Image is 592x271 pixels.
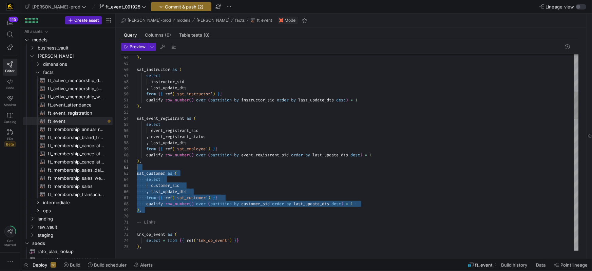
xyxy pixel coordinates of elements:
div: Press SPACE to select this row. [23,207,113,215]
div: 51 [121,97,129,103]
div: Press SPACE to select this row. [23,44,113,52]
span: ) [191,97,194,103]
div: Press SPACE to select this row. [23,27,113,36]
span: } [236,238,239,243]
div: Press SPACE to select this row. [23,223,113,231]
span: ( [179,67,182,72]
div: 55 [121,121,129,128]
span: order [277,97,289,103]
span: [PERSON_NAME]-prod [32,4,80,9]
span: row_number [165,152,189,158]
span: ( [189,152,191,158]
span: [PERSON_NAME] [196,18,229,23]
div: 45 [121,60,129,66]
button: Getstarted [3,223,17,250]
span: desc [331,201,341,207]
span: { [158,91,160,97]
div: 73 [121,231,129,237]
span: by [234,201,239,207]
span: ) [137,55,139,60]
span: [PERSON_NAME] [38,52,112,60]
span: Data [536,262,546,268]
div: Press SPACE to select this row. [23,198,113,207]
a: ft_membership_brand_transfer​​​​​​​​​​ [23,133,113,141]
a: ft_event​​​​​​​​​​ [23,117,113,125]
span: partition [210,97,232,103]
span: 1 [350,201,353,207]
div: 64 [121,176,129,182]
span: Beta [4,141,16,147]
div: Press SPACE to select this row. [23,239,113,247]
span: ft_membership_cancellations_daily_forecast​​​​​​​​​​ [48,142,105,150]
button: Build scheduler [85,259,130,271]
span: seeds [32,239,112,247]
span: partition [210,152,232,158]
div: 57 [121,134,129,140]
a: ft_membership_cancellations_daily_forecast​​​​​​​​​​ [23,141,113,150]
span: = [365,152,367,158]
a: Monitor [3,93,17,110]
div: 60 [121,152,129,158]
span: ( [194,238,196,243]
div: Press SPACE to select this row. [23,174,113,182]
span: from [146,195,156,200]
button: facts [234,16,247,24]
span: ft_membership_sales_weekly_forecast​​​​​​​​​​ [48,174,105,182]
button: 119 [3,16,17,28]
div: Press SPACE to select this row. [23,231,113,239]
span: event_registrant_sid [241,152,289,158]
div: Press SPACE to select this row. [23,109,113,117]
span: last_update_dts [298,97,334,103]
div: All assets [24,29,42,34]
a: ft_active_membership_weekly_forecast​​​​​​​​​​ [23,93,113,101]
span: ) [191,201,194,207]
span: ( [208,201,210,207]
span: 1 [369,152,372,158]
a: ft_membership_sales_weekly_forecast​​​​​​​​​​ [23,174,113,182]
div: 65 [121,182,129,189]
div: 66 [121,189,129,195]
span: instructor_sid [241,97,274,103]
span: , [139,207,141,213]
div: 53 [121,109,129,115]
span: models [177,18,191,23]
span: zuora_gateway_response_codes​​​​​​ [38,256,105,264]
div: 61 [121,158,129,164]
span: ft_event [475,262,493,268]
a: ft_membership_cancellations_weekly_forecast​​​​​​​​​​ [23,150,113,158]
span: last_update_dts [293,201,329,207]
span: 'sat_employee' [175,146,208,152]
span: ) [346,97,348,103]
span: qualify [146,152,163,158]
span: from [146,146,156,152]
button: Commit & push (2) [151,2,211,11]
span: Monitor [4,103,16,107]
div: Press SPACE to select this row. [23,93,113,101]
span: } [220,91,222,97]
div: 48 [121,79,129,85]
div: Press SPACE to select this row. [23,158,113,166]
span: ft_membership_sales_daily_forecast​​​​​​​​​​ [48,166,105,174]
span: select [146,122,160,127]
span: , [146,189,149,194]
span: , [139,158,141,164]
span: Create asset [74,18,99,23]
span: ( [189,201,191,207]
span: ft_membership_sales​​​​​​​​​​ [48,182,105,190]
span: facts [43,69,112,76]
span: { [160,195,163,200]
span: row_number [165,97,189,103]
span: 'sat_customer' [175,195,208,200]
button: [PERSON_NAME]-prod [23,2,88,11]
span: order [272,201,284,207]
span: ) [208,146,210,152]
a: ft_active_membership_daily_forecast​​​​​​​​​​ [23,76,113,84]
span: ft_event_091925 [106,4,140,9]
span: event_registrant_sid [151,128,198,133]
span: } [215,195,217,200]
span: by [286,201,291,207]
span: ( [189,97,191,103]
span: row_number [165,201,189,207]
button: Point lineage [551,259,591,271]
span: last_update_dts [151,85,187,91]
